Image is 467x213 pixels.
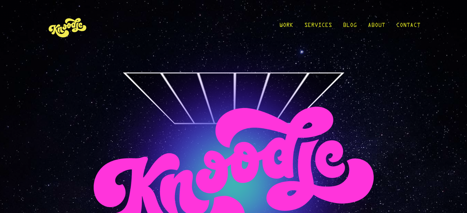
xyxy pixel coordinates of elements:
a: Contact [396,11,420,43]
img: KnoLogo(yellow) [47,11,88,43]
a: Blog [343,11,357,43]
a: About [368,11,385,43]
a: Services [304,11,332,43]
a: Work [279,11,293,43]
